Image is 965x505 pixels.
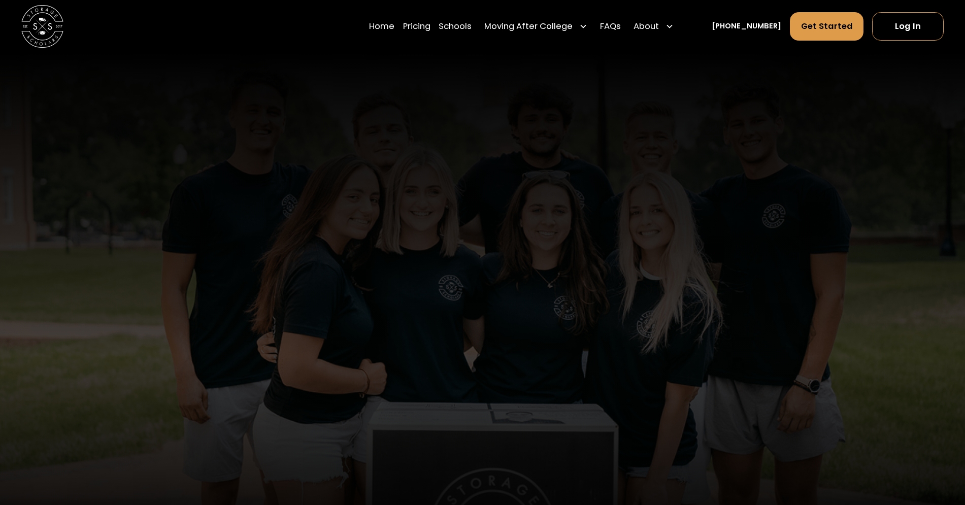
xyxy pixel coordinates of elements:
[484,20,573,33] div: Moving After College
[21,5,63,47] img: Storage Scholars main logo
[600,12,621,41] a: FAQs
[634,20,659,33] div: About
[790,12,864,41] a: Get Started
[369,12,394,41] a: Home
[403,12,430,41] a: Pricing
[712,21,781,32] a: [PHONE_NUMBER]
[872,12,944,41] a: Log In
[439,12,472,41] a: Schools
